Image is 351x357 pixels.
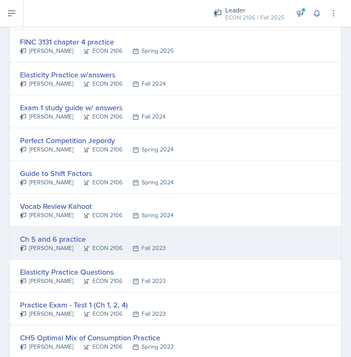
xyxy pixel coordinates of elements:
div: ECON 2106 [73,112,122,121]
div: ECON 2106 [73,244,122,253]
div: Fall 2023 [122,244,166,253]
div: Perfect Competition Jepordy [20,135,174,146]
div: ECON 2106 [73,211,122,220]
div: ECON 2106 [73,79,122,88]
div: [PERSON_NAME] [20,145,73,154]
div: ECON 2106 [73,145,122,154]
div: Spring 2024 [122,145,174,154]
div: Spring 2024 [122,178,174,187]
div: [PERSON_NAME] [20,211,73,220]
div: [PERSON_NAME] [20,79,73,88]
div: ECON 2106 [73,178,122,187]
div: [PERSON_NAME] [20,47,73,55]
div: [PERSON_NAME] [20,310,73,318]
div: [PERSON_NAME] [20,178,73,187]
div: Fall 2023 [122,310,166,318]
div: Ch 5 and 6 practice [20,233,166,245]
div: FINC 3131 chapter 4 practice [20,36,174,47]
div: Practice Exam - Test 1 (Ch 1, 2, 4) [20,299,166,310]
div: Guide to Shift Factors [20,168,174,179]
div: ECON 2106 [73,277,122,285]
div: Fall 2023 [122,277,166,285]
div: Fall 2024 [122,79,166,88]
div: Vocab Review Kahoot [20,201,174,212]
div: [PERSON_NAME] [20,244,73,253]
div: ECON 2106 / Fall 2025 [225,13,284,22]
div: Exam 1 study guide w/ answers [20,102,166,113]
div: Elasticity Practice Questions [20,266,166,278]
div: ECON 2106 [73,310,122,318]
div: [PERSON_NAME] [20,342,73,351]
div: ECON 2106 [73,47,122,55]
div: ECON 2106 [73,342,122,351]
div: CH5 Optimal Mix of Consumption Practice [20,332,174,343]
div: Leader [225,5,284,15]
div: Elasticity Practice w/answers [20,69,166,80]
div: Fall 2024 [122,112,166,121]
div: Spring 2023 [122,342,174,351]
div: Spring 2025 [122,47,174,55]
div: Spring 2024 [122,211,174,220]
div: [PERSON_NAME] [20,277,73,285]
div: [PERSON_NAME] [20,112,73,121]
